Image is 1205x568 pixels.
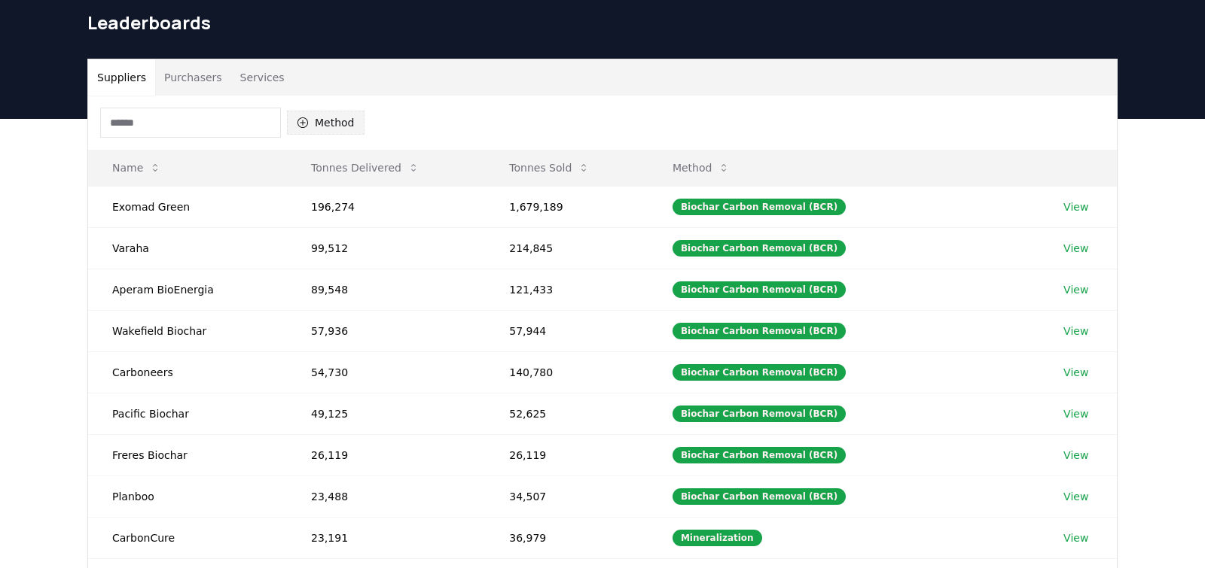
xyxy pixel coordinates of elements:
[1063,448,1088,463] a: View
[287,517,485,558] td: 23,191
[673,405,846,422] div: Biochar Carbon Removal (BCR)
[673,530,762,546] div: Mineralization
[1063,365,1088,380] a: View
[673,364,846,381] div: Biochar Carbon Removal (BCR)
[88,517,287,558] td: CarbonCure
[485,269,648,310] td: 121,433
[673,199,846,215] div: Biochar Carbon Removal (BCR)
[100,153,173,183] button: Name
[673,447,846,463] div: Biochar Carbon Removal (BCR)
[88,310,287,351] td: Wakefield Biochar
[231,59,294,96] button: Services
[485,186,648,227] td: 1,679,189
[673,488,846,505] div: Biochar Carbon Removal (BCR)
[485,227,648,269] td: 214,845
[88,475,287,517] td: Planboo
[88,227,287,269] td: Varaha
[287,186,485,227] td: 196,274
[485,434,648,475] td: 26,119
[673,281,846,298] div: Biochar Carbon Removal (BCR)
[88,269,287,310] td: Aperam BioEnergia
[88,393,287,434] td: Pacific Biochar
[287,393,485,434] td: 49,125
[88,186,287,227] td: Exomad Green
[485,393,648,434] td: 52,625
[1063,530,1088,545] a: View
[287,351,485,393] td: 54,730
[660,153,743,183] button: Method
[485,517,648,558] td: 36,979
[1063,241,1088,256] a: View
[87,11,1118,35] h1: Leaderboards
[673,240,846,257] div: Biochar Carbon Removal (BCR)
[1063,282,1088,297] a: View
[155,59,231,96] button: Purchasers
[88,351,287,393] td: Carboneers
[1063,199,1088,214] a: View
[299,153,432,183] button: Tonnes Delivered
[287,475,485,517] td: 23,488
[287,434,485,475] td: 26,119
[1063,323,1088,339] a: View
[287,310,485,351] td: 57,936
[287,269,485,310] td: 89,548
[1063,406,1088,421] a: View
[287,111,365,135] button: Method
[485,475,648,517] td: 34,507
[497,153,602,183] button: Tonnes Sold
[1063,489,1088,504] a: View
[485,310,648,351] td: 57,944
[485,351,648,393] td: 140,780
[88,59,155,96] button: Suppliers
[88,434,287,475] td: Freres Biochar
[673,323,846,339] div: Biochar Carbon Removal (BCR)
[287,227,485,269] td: 99,512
